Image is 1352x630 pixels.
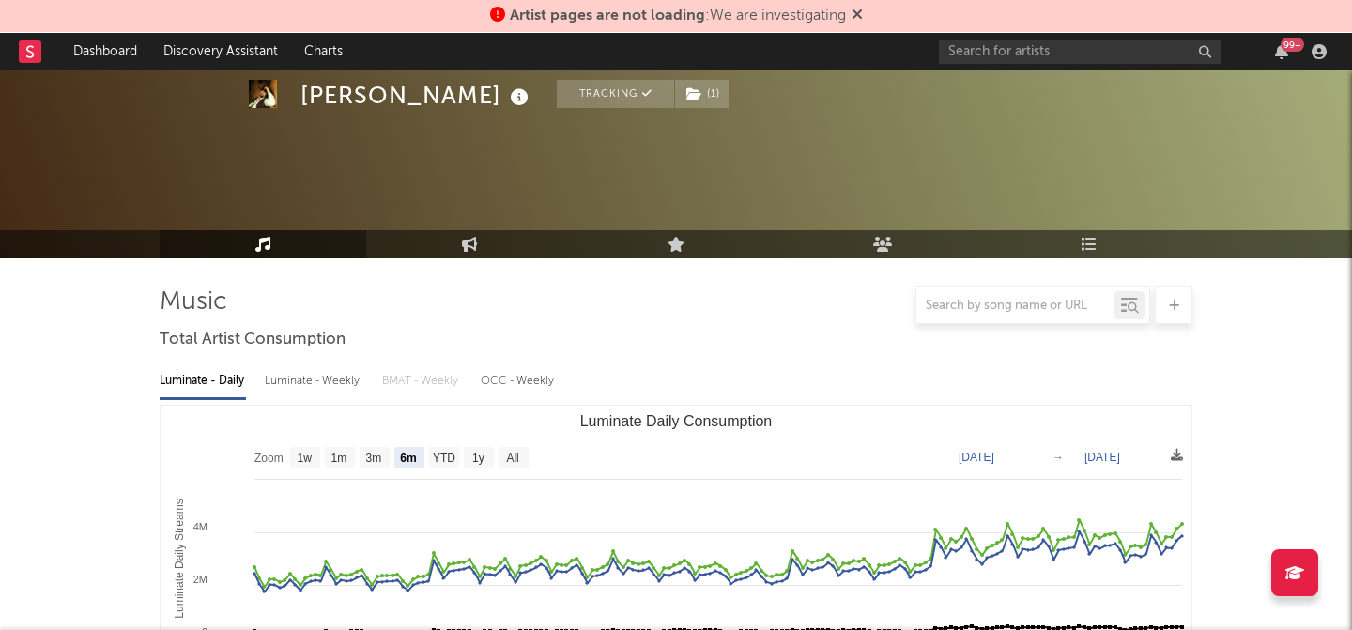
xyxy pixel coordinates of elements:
[173,499,186,618] text: Luminate Daily Streams
[160,329,346,351] span: Total Artist Consumption
[674,80,730,108] span: ( 1 )
[510,8,705,23] span: Artist pages are not loading
[400,452,416,465] text: 6m
[472,452,484,465] text: 1y
[331,452,347,465] text: 1m
[916,299,1114,314] input: Search by song name or URL
[1084,451,1120,464] text: [DATE]
[481,365,556,397] div: OCC - Weekly
[160,365,246,397] div: Luminate - Daily
[1275,44,1288,59] button: 99+
[506,452,518,465] text: All
[298,452,313,465] text: 1w
[193,521,207,532] text: 4M
[852,8,863,23] span: Dismiss
[254,452,284,465] text: Zoom
[150,33,291,70] a: Discovery Assistant
[510,8,846,23] span: : We are investigating
[580,413,773,429] text: Luminate Daily Consumption
[557,80,674,108] button: Tracking
[1281,38,1304,52] div: 99 +
[959,451,994,464] text: [DATE]
[366,452,382,465] text: 3m
[300,80,533,111] div: [PERSON_NAME]
[265,365,363,397] div: Luminate - Weekly
[291,33,356,70] a: Charts
[939,40,1221,64] input: Search for artists
[675,80,729,108] button: (1)
[1052,451,1064,464] text: →
[433,452,455,465] text: YTD
[60,33,150,70] a: Dashboard
[193,574,207,585] text: 2M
